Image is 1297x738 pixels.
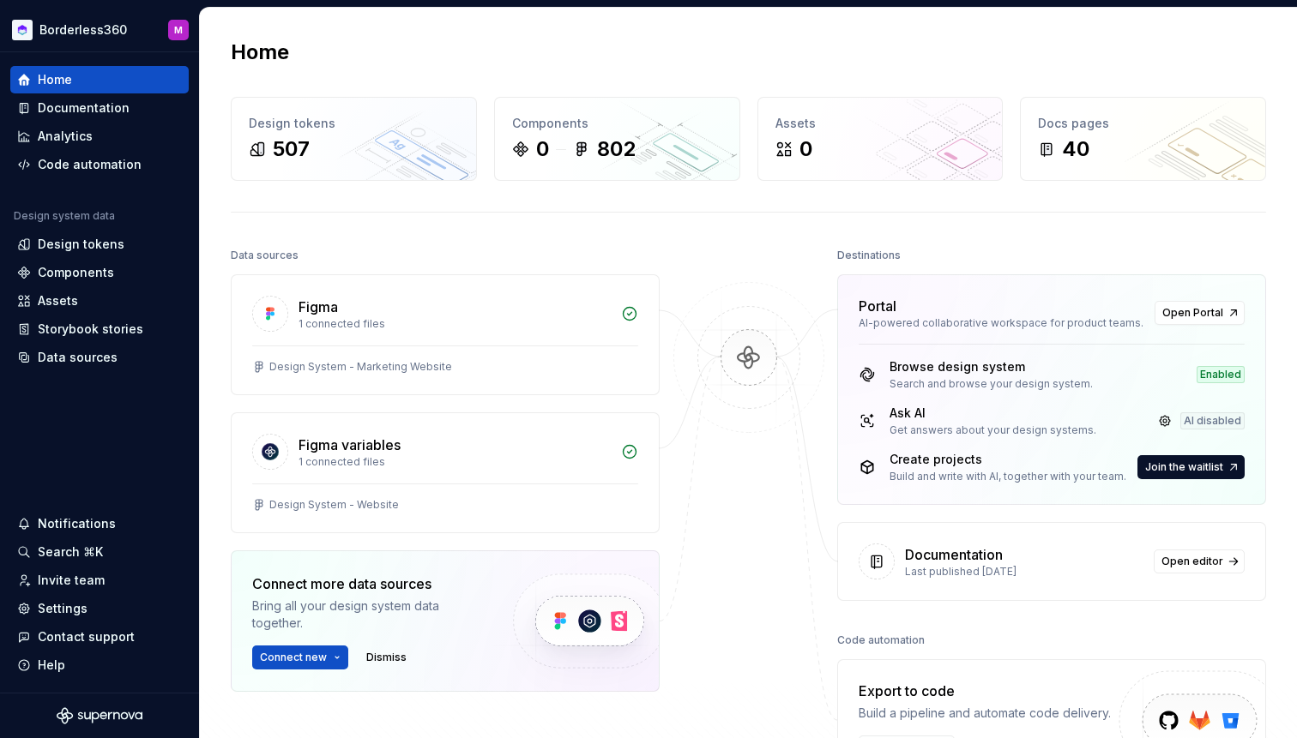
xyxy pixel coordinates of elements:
div: Enabled [1197,366,1245,383]
div: M [174,23,183,37]
a: Figma1 connected filesDesign System - Marketing Website [231,274,660,395]
span: Join the waitlist [1145,460,1223,474]
div: Design System - Marketing Website [269,360,452,374]
a: Settings [10,595,189,622]
div: Analytics [38,128,93,145]
span: Dismiss [366,651,407,664]
div: Settings [38,600,87,617]
div: 1 connected files [299,317,611,331]
div: Figma variables [299,435,401,455]
a: Design tokens507 [231,97,477,181]
div: Design tokens [38,236,124,253]
a: Home [10,66,189,93]
a: Figma variables1 connected filesDesign System - Website [231,412,660,533]
div: Notifications [38,515,116,532]
div: Ask AI [890,405,1096,422]
div: Documentation [38,99,130,117]
div: Last published [DATE] [905,565,1143,579]
a: Data sources [10,344,189,371]
div: Assets [775,115,986,132]
span: Open Portal [1162,306,1223,320]
div: Connect more data sources [252,573,484,594]
div: Search and browse your design system. [890,377,1093,391]
div: Design System - Website [269,498,399,512]
div: Components [512,115,722,132]
div: 40 [1062,135,1089,163]
div: Borderless360 [39,21,127,39]
div: Export to code [859,681,1111,701]
div: 0 [536,135,549,163]
h2: Home [231,39,289,66]
a: Code automation [10,151,189,178]
div: Docs pages [1038,115,1248,132]
div: Components [38,264,114,281]
div: Data sources [38,349,118,366]
a: Components0802 [494,97,740,181]
div: Assets [38,292,78,309]
div: 0 [799,135,812,163]
div: 1 connected files [299,455,611,469]
div: AI-powered collaborative workspace for product teams. [859,316,1144,330]
button: Connect new [252,645,348,669]
div: Design system data [14,209,115,223]
a: Docs pages40 [1020,97,1266,181]
a: Storybook stories [10,315,189,343]
span: Connect new [260,651,327,664]
div: Build a pipeline and automate code delivery. [859,705,1111,722]
div: Home [38,71,72,88]
div: Documentation [905,544,1003,565]
div: Storybook stories [38,321,143,338]
div: Search ⌘K [38,543,103,561]
button: Help [10,651,189,679]
a: Open Portal [1155,301,1245,325]
button: Search ⌘K [10,538,189,566]
a: Documentation [10,94,189,122]
div: Help [38,657,65,674]
div: Invite team [38,572,105,589]
div: Create projects [890,451,1126,468]
a: Invite team [10,567,189,594]
button: Borderless360M [3,11,196,48]
div: Data sources [231,243,299,267]
a: Assets [10,287,189,315]
a: Analytics [10,123,189,150]
div: Browse design system [890,358,1093,375]
div: Build and write with AI, together with your team. [890,470,1126,483]
span: Open editor [1161,555,1223,568]
button: Join the waitlist [1137,455,1245,479]
svg: Supernova Logo [57,707,142,724]
div: Get answers about your design systems. [890,423,1096,437]
a: Open editor [1154,549,1245,573]
div: AI disabled [1180,412,1245,429]
div: Contact support [38,628,135,645]
img: c6184690-d68d-44f3-bd3d-6b95d693eb49.png [12,20,33,40]
div: Figma [299,297,338,317]
div: Code automation [837,628,925,652]
div: Design tokens [249,115,459,132]
button: Contact support [10,623,189,651]
a: Components [10,259,189,286]
button: Notifications [10,510,189,537]
div: 507 [273,135,310,163]
div: Bring all your design system data together. [252,597,484,632]
div: 802 [597,135,636,163]
div: Code automation [38,156,142,173]
div: Destinations [837,243,901,267]
a: Design tokens [10,231,189,258]
div: Portal [859,296,896,316]
a: Assets0 [757,97,1004,181]
button: Dismiss [359,645,414,669]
